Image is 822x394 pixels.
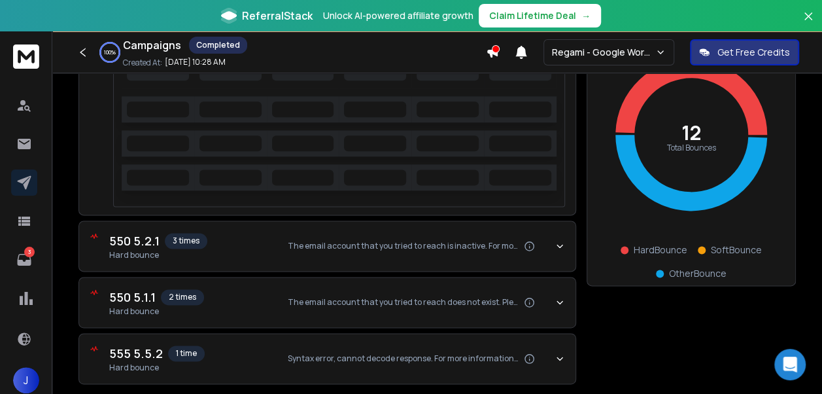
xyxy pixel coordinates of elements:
div: Unknown6 timesOther bounceYour message wasn't delivered to [PERSON_NAME][EMAIL_ADDRESS][DOMAIN_NA... [79,38,575,215]
span: Hard bounce [109,363,205,373]
span: 1 time [168,346,205,361]
div: Completed [189,37,247,54]
span: Syntax error, cannot decode response. For more information, go to [URL][DOMAIN_NAME] and review R... [288,353,519,364]
button: 550 5.2.13 timesHard bounceThe email account that you tried to reach is inactive. For more inform... [79,221,575,271]
p: 3 [24,247,35,257]
button: Claim Lifetime Deal→ [479,4,601,27]
span: The email account that you tried to reach is inactive. For more information, go to [URL][DOMAIN_N... [288,241,519,251]
button: Close banner [800,8,817,39]
p: Unlock AI-powered affiliate growth [323,9,473,22]
p: Created At: [123,58,162,68]
span: ReferralStack [242,8,313,24]
span: Hard bounce [109,250,207,260]
button: Get Free Credits [690,39,799,65]
span: 550 5.2.1 [109,232,160,250]
span: 3 times [165,233,207,249]
span: 550 5.1.1 [109,288,156,306]
h1: Campaigns [123,37,181,53]
span: 2 times [161,289,204,305]
a: 3 [11,247,37,273]
span: → [581,9,591,22]
span: Soft Bounce [711,243,762,257]
text: Total Bounces [667,141,716,152]
p: Get Free Credits [717,46,790,59]
button: J [13,367,39,393]
p: [DATE] 10:28 AM [165,57,226,67]
div: Open Intercom Messenger [774,349,806,380]
p: Regami - Google Workspace [552,46,655,59]
span: Hard bounce [109,306,204,317]
button: 550 5.1.12 timesHard bounceThe email account that you tried to reach does not exist. Please try d... [79,278,575,327]
span: Hard Bounce [634,243,687,257]
p: 100 % [104,48,116,56]
text: 12 [681,119,702,146]
button: 555 5.5.21 timeHard bounceSyntax error, cannot decode response. For more information, go to [URL]... [79,334,575,384]
span: The email account that you tried to reach does not exist. Please try double-checking the recipien... [288,297,519,308]
span: 555 5.5.2 [109,344,163,363]
span: Other Bounce [669,267,727,280]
